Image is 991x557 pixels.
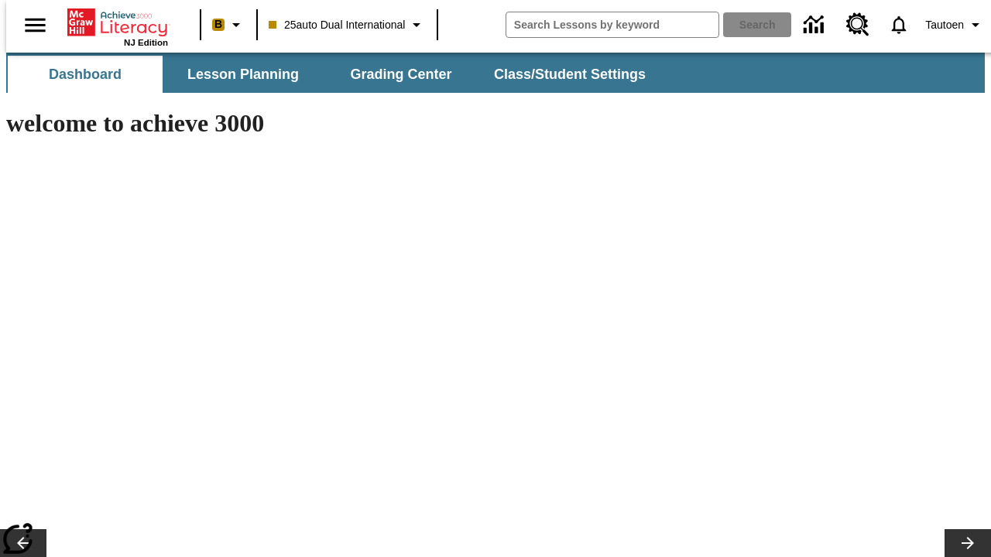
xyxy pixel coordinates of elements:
[925,17,964,33] span: Tautoen
[67,5,168,47] div: Home
[837,4,879,46] a: Resource Center, Will open in new tab
[49,66,122,84] span: Dashboard
[6,109,675,138] h1: welcome to achieve 3000
[794,4,837,46] a: Data Center
[482,56,658,93] button: Class/Student Settings
[166,56,321,93] button: Lesson Planning
[206,11,252,39] button: Boost Class color is peach. Change class color
[324,56,478,93] button: Grading Center
[494,66,646,84] span: Class/Student Settings
[879,5,919,45] a: Notifications
[12,2,58,48] button: Open side menu
[506,12,718,37] input: search field
[262,11,432,39] button: Class: 25auto Dual International, Select your class
[350,66,451,84] span: Grading Center
[214,15,222,34] span: B
[187,66,299,84] span: Lesson Planning
[67,7,168,38] a: Home
[8,56,163,93] button: Dashboard
[6,56,660,93] div: SubNavbar
[6,53,985,93] div: SubNavbar
[919,11,991,39] button: Profile/Settings
[945,529,991,557] button: Lesson carousel, Next
[124,38,168,47] span: NJ Edition
[269,17,405,33] span: 25auto Dual International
